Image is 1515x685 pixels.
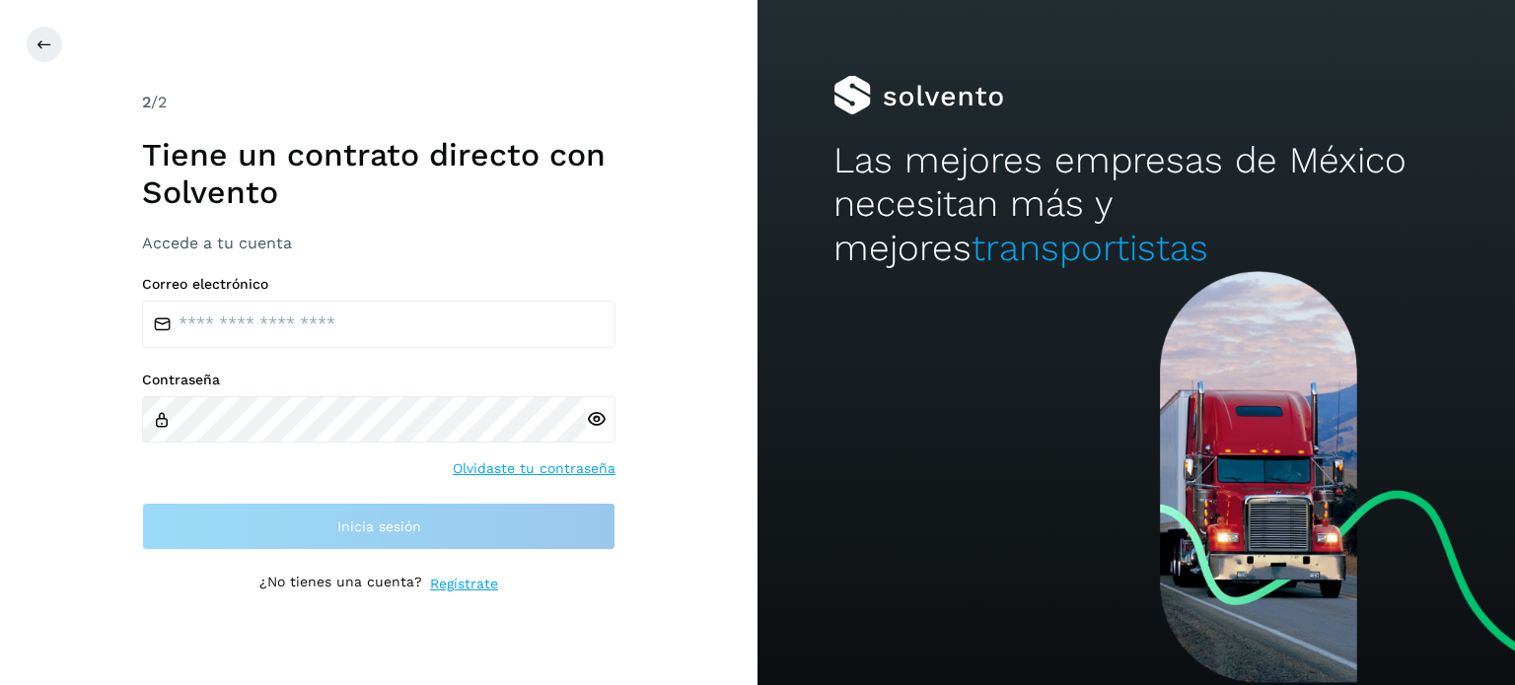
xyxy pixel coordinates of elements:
button: Inicia sesión [142,503,615,550]
p: ¿No tienes una cuenta? [259,574,422,594]
label: Contraseña [142,372,615,388]
a: Olvidaste tu contraseña [453,458,615,479]
span: transportistas [972,227,1208,269]
span: 2 [142,93,151,111]
h1: Tiene un contrato directo con Solvento [142,136,615,212]
span: Inicia sesión [337,519,421,533]
label: Correo electrónico [142,276,615,293]
a: Regístrate [430,574,498,594]
h2: Las mejores empresas de México necesitan más y mejores [833,139,1439,270]
div: /2 [142,91,615,114]
h3: Accede a tu cuenta [142,234,615,252]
